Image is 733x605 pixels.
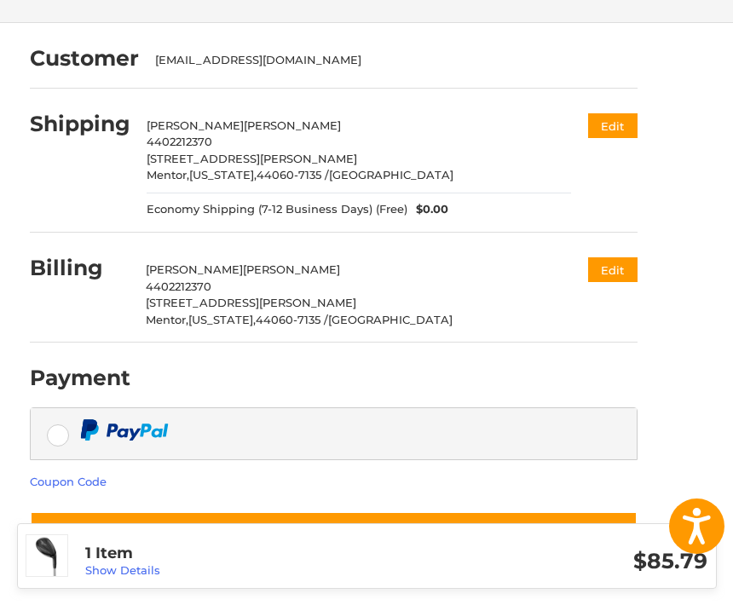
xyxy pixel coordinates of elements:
button: Edit [588,257,638,282]
button: Complete order [30,511,638,560]
a: Show Details [85,563,160,577]
span: [GEOGRAPHIC_DATA] [329,168,453,181]
span: 4402212370 [146,279,211,293]
span: [US_STATE], [189,168,257,181]
span: [GEOGRAPHIC_DATA] [328,313,453,326]
span: [STREET_ADDRESS][PERSON_NAME] [146,296,356,309]
a: Coupon Code [30,475,107,488]
h3: 1 Item [85,544,396,563]
span: [US_STATE], [188,313,256,326]
span: Mentor, [146,313,188,326]
iframe: Google Customer Reviews [592,559,733,605]
div: [EMAIL_ADDRESS][DOMAIN_NAME] [155,52,620,69]
span: 44060-7135 / [256,313,328,326]
img: Mizuno JPX 923 Fli-Hi Hybrid [26,535,67,576]
span: [PERSON_NAME] [146,262,243,276]
h2: Billing [30,255,130,281]
span: 44060-7135 / [257,168,329,181]
h2: Payment [30,365,130,391]
h2: Customer [30,45,139,72]
span: [STREET_ADDRESS][PERSON_NAME] [147,152,357,165]
span: [PERSON_NAME] [147,118,244,132]
span: [PERSON_NAME] [243,262,340,276]
h3: $85.79 [396,548,707,574]
h2: Shipping [30,111,130,137]
button: Edit [588,113,638,138]
span: 4402212370 [147,135,212,148]
span: Mentor, [147,168,189,181]
span: [PERSON_NAME] [244,118,341,132]
span: $0.00 [407,201,448,218]
span: Economy Shipping (7-12 Business Days) (Free) [147,201,407,218]
img: PayPal icon [80,419,169,441]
